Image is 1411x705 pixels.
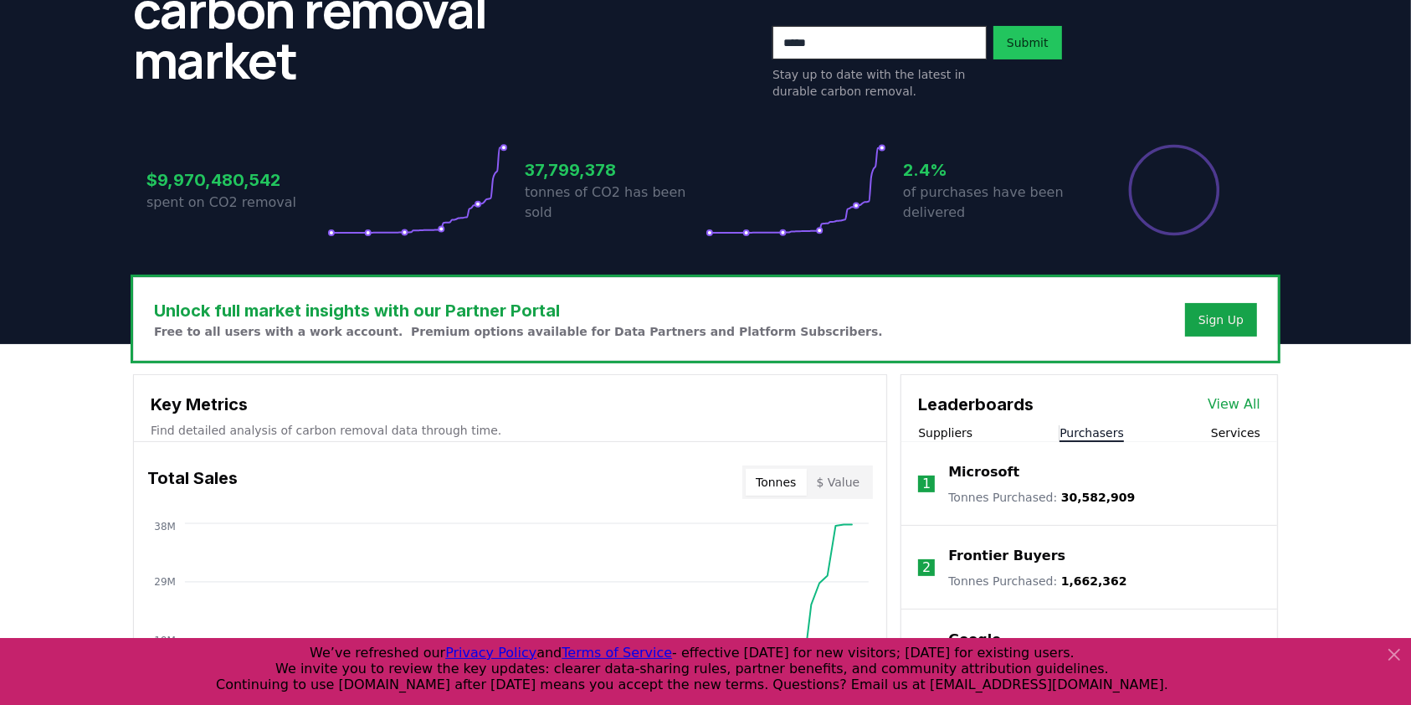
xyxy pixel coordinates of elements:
h3: Total Sales [147,466,238,499]
tspan: 19M [154,635,176,646]
h3: Leaderboards [918,392,1034,417]
h3: $9,970,480,542 [146,167,327,193]
a: Frontier Buyers [948,546,1065,566]
button: Services [1211,425,1260,441]
tspan: 38M [154,521,176,533]
p: tonnes of CO2 has been sold [525,183,705,223]
h3: Unlock full market insights with our Partner Portal [154,298,883,323]
span: 1,662,362 [1061,574,1127,588]
p: 2 [922,558,931,578]
button: Sign Up [1185,303,1257,337]
button: Tonnes [746,469,806,496]
a: View All [1208,394,1260,414]
h3: 37,799,378 [525,157,705,183]
p: spent on CO2 removal [146,193,327,213]
p: Tonnes Purchased : [948,489,1135,506]
button: Purchasers [1060,425,1124,441]
h3: Key Metrics [151,392,870,417]
a: Microsoft [948,462,1019,482]
tspan: 29M [154,576,176,588]
p: Tonnes Purchased : [948,573,1126,589]
button: $ Value [807,469,870,496]
p: Find detailed analysis of carbon removal data through time. [151,422,870,439]
a: Sign Up [1198,311,1244,328]
h3: 2.4% [903,157,1084,183]
p: 1 [922,474,931,494]
button: Suppliers [918,425,972,441]
button: Submit [993,26,1062,59]
a: Google [948,630,1001,650]
p: of purchases have been delivered [903,183,1084,223]
div: Percentage of sales delivered [1127,143,1221,237]
p: Free to all users with a work account. Premium options available for Data Partners and Platform S... [154,323,883,340]
p: Stay up to date with the latest in durable carbon removal. [772,66,987,100]
span: 30,582,909 [1061,491,1136,504]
